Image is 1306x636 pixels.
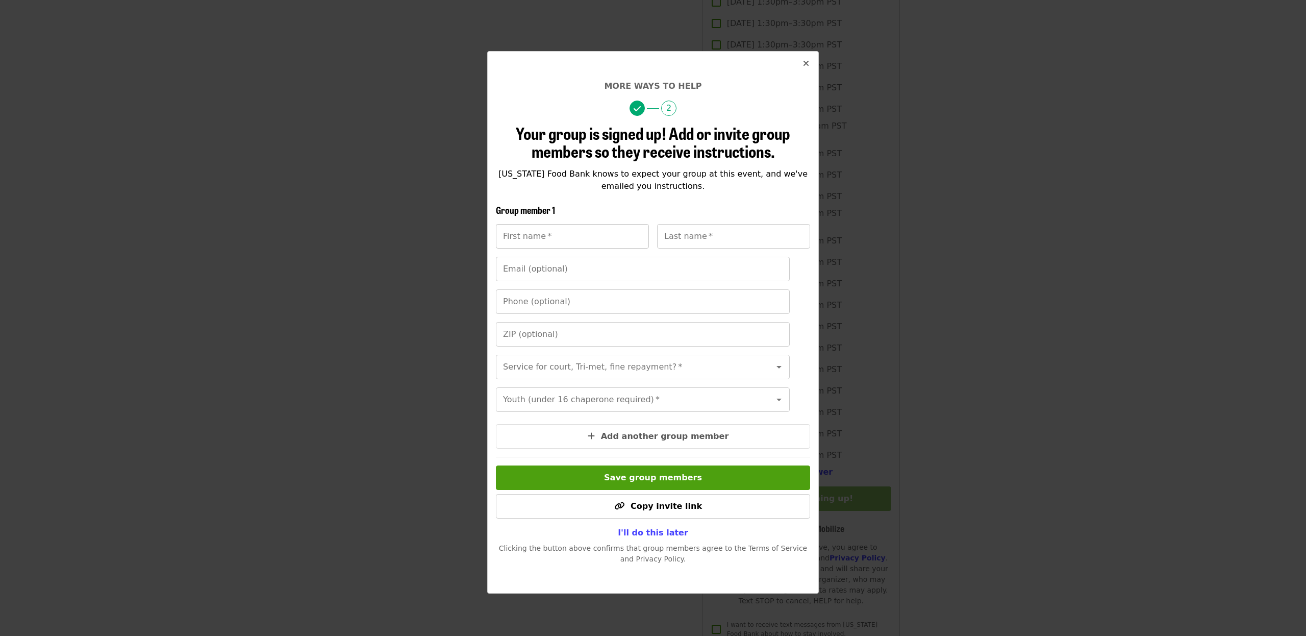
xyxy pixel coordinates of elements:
span: Add another group member [601,431,729,441]
i: times icon [803,59,809,68]
span: Your group is signed up! Add or invite group members so they receive instructions. [516,121,790,163]
button: Copy invite link [496,494,810,519]
button: Open [772,360,786,374]
input: Phone (optional) [496,289,790,314]
i: check icon [634,104,641,114]
span: 2 [661,101,676,116]
span: Group member 1 [496,203,555,216]
i: link icon [614,501,624,511]
span: [US_STATE] Food Bank knows to expect your group at this event, and we've emailed you instructions. [498,169,808,191]
button: Add another group member [496,424,810,449]
span: Clicking the button above confirms that group members agree to the Terms of Service and Privacy P... [499,544,808,563]
span: Save group members [604,473,702,482]
input: Email (optional) [496,257,790,281]
span: More ways to help [604,81,701,91]
input: First name [496,224,649,249]
button: Close [794,52,818,76]
input: Last name [657,224,810,249]
span: I'll do this later [618,528,688,537]
input: ZIP (optional) [496,322,790,347]
i: plus icon [588,431,595,441]
button: Save group members [496,466,810,490]
button: I'll do this later [610,523,696,543]
button: Open [772,393,786,407]
span: Copy invite link [631,501,702,511]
